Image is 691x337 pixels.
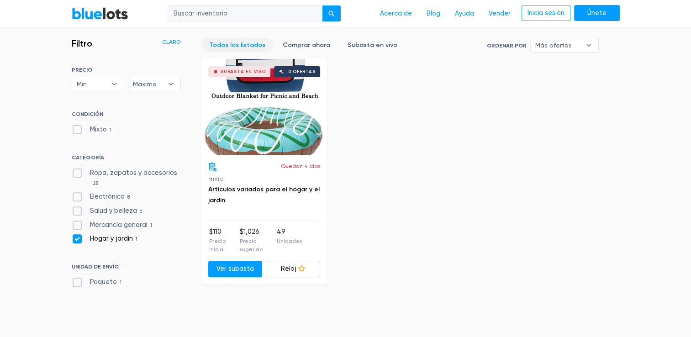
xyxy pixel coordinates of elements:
[168,5,323,22] input: Buscar inventario
[266,261,320,277] a: Reloj
[72,67,181,73] h6: PRECIO
[340,38,405,52] a: Subasta en vivo
[240,237,277,253] p: Precio sugerido
[208,261,263,277] a: Ver subasta
[90,126,107,133] font: Mixto
[90,207,137,215] font: Salud y belleza
[209,228,222,236] font: $110
[419,5,448,22] a: Blog
[209,237,240,253] p: Precio inicial
[137,208,145,215] span: 6
[72,111,181,121] h6: CONDICIÓN
[277,237,302,245] p: Unidades
[221,69,266,74] div: Subasta en vivo
[481,5,518,22] a: Vender
[90,221,148,229] font: Mercancía general
[487,42,527,50] label: Ordenar por
[208,177,224,182] span: Mixto
[277,228,285,236] font: 49
[148,222,155,229] span: 1
[574,5,620,21] a: Únete
[281,265,296,273] font: Reloj
[201,38,273,52] a: Todos los listados
[117,279,125,286] span: 1
[125,194,133,201] span: 8
[90,278,117,286] font: Paquete
[161,77,180,91] b: ▾
[90,193,125,200] font: Electrónica
[240,228,259,236] font: $1,026
[72,38,92,49] h3: Filtro
[90,169,177,177] font: Ropa, zapatos y accesorios
[208,185,320,204] a: Artículos variados para el hogar y el jardín
[373,5,419,22] a: Acerca de
[275,38,338,52] a: Comprar ahora
[448,5,481,22] a: Ayuda
[522,5,570,21] a: Inicia sesión
[105,77,124,91] b: ▾
[107,126,115,134] span: 1
[90,235,133,242] font: Hogar y jardín
[133,236,141,243] span: 1
[72,154,181,164] h6: CATEGORÍA
[72,263,181,274] h6: UNIDAD DE ENVÍO
[535,38,581,52] span: Más ofertas
[133,77,163,91] span: Máximo
[288,69,316,74] div: 0 ofertas
[162,38,181,46] a: Claro
[281,162,320,170] p: Quedan 4 días
[72,7,128,20] a: Lotes azules
[201,59,327,155] a: Subasta en vivo 0 ofertas
[90,180,101,187] span: 28
[77,77,107,91] span: Min
[579,38,598,52] b: ▾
